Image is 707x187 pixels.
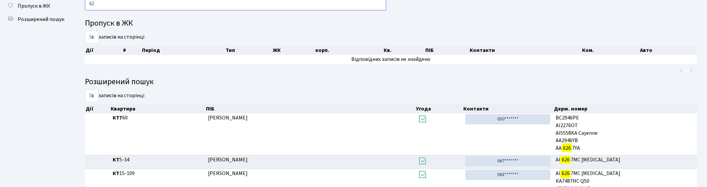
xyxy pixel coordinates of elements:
th: Угода [415,104,463,113]
th: Дії [85,104,110,113]
th: корп. [315,46,383,55]
span: [PERSON_NAME] [208,170,248,177]
label: записів на сторінці [85,90,144,102]
h4: Пропуск в ЖК [85,19,697,28]
span: BC2946РЕ AI2276OT AI5558KA Cayenne АА2946YB AA 7YA [556,114,694,152]
td: Відповідних записів не знайдено [85,55,697,64]
span: Розширений пошук [18,16,64,23]
b: КТ7 [113,114,122,121]
th: Тип [225,46,272,55]
span: [PERSON_NAME] [208,156,248,163]
select: записів на сторінці [85,31,98,44]
label: записів на сторінці [85,31,144,44]
span: [PERSON_NAME] [208,114,248,121]
a: Розширений пошук [3,13,70,26]
th: # [122,46,141,55]
th: Контакти [463,104,553,113]
b: КТ [113,170,119,177]
th: Контакти [469,46,581,55]
span: 60 [113,114,202,122]
th: ПІБ [205,104,416,113]
select: записів на сторінці [85,90,98,102]
th: Період [141,46,225,55]
h4: Розширений пошук [85,77,697,87]
th: Держ. номер [553,104,697,113]
mark: 626 [560,155,570,164]
th: ЖК [272,46,315,55]
th: ПІБ [425,46,469,55]
span: AI 7MC [MEDICAL_DATA] [556,156,694,164]
b: КТ [113,156,119,163]
th: Дії [85,46,122,55]
th: Квартира [110,104,205,113]
span: 15-109 [113,170,202,177]
span: 5-34 [113,156,202,164]
mark: 626 [560,169,570,178]
th: Кв. [383,46,425,55]
th: Ком. [581,46,639,55]
th: Авто [639,46,697,55]
mark: 626 [562,143,572,153]
span: Пропуск в ЖК [18,2,50,10]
